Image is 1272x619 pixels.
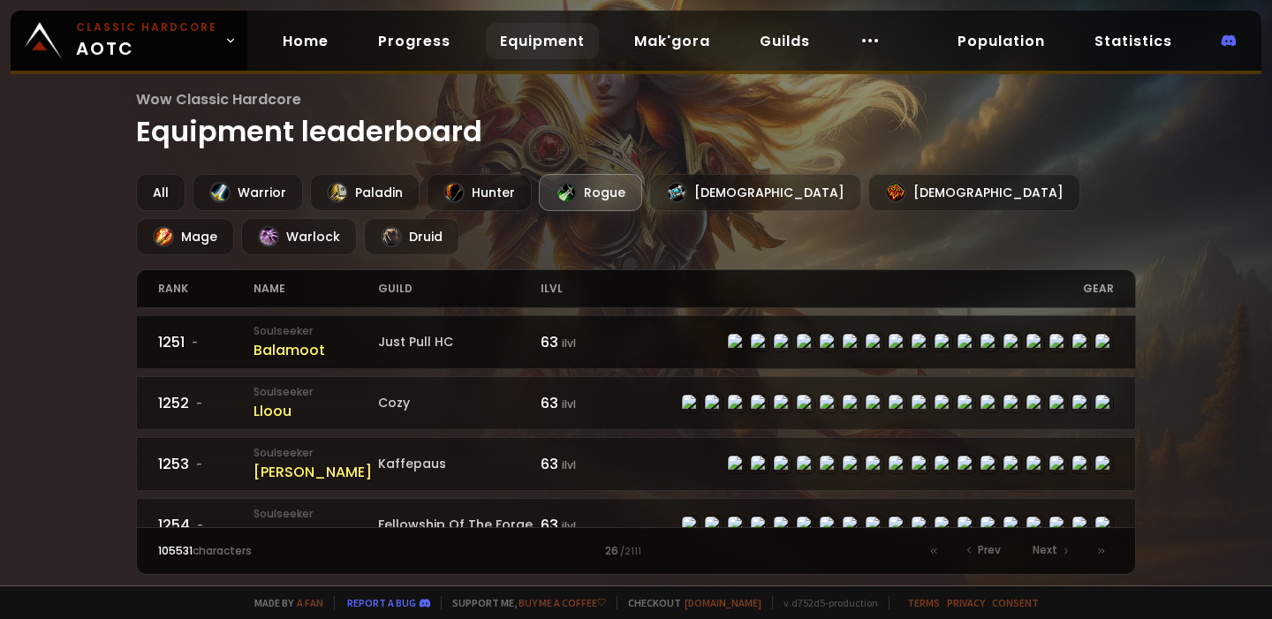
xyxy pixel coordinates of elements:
[254,323,378,339] small: Soulseeker
[76,19,217,62] span: AOTC
[158,453,254,475] div: 1253
[649,174,861,211] div: [DEMOGRAPHIC_DATA]
[378,455,541,473] div: Kaffepaus
[254,506,378,522] small: Soulseeker
[943,23,1059,59] a: Population
[297,596,323,609] a: a fan
[158,514,254,536] div: 1254
[746,23,824,59] a: Guilds
[254,384,378,400] small: Soulseeker
[1033,542,1057,558] span: Next
[541,392,636,414] div: 63
[136,88,1137,110] span: Wow Classic Hardcore
[562,457,576,472] small: ilvl
[486,23,599,59] a: Equipment
[244,596,323,609] span: Made by
[685,596,761,609] a: [DOMAIN_NAME]
[541,453,636,475] div: 63
[254,522,378,544] div: Waspute
[947,596,985,609] a: Privacy
[136,174,185,211] div: All
[562,336,576,351] small: ilvl
[378,516,541,534] div: Fellowship Of The Forge
[562,396,576,411] small: ilvl
[136,376,1137,430] a: 1252-SoulseekerLloouCozy63 ilvlitem-22718item-15411item-22008item-3427item-14637item-22002item-22...
[158,392,254,414] div: 1252
[541,270,636,307] div: ilvl
[541,514,636,536] div: 63
[254,445,378,461] small: Soulseeker
[992,596,1039,609] a: Consent
[254,339,378,361] div: Balamoot
[772,596,878,609] span: v. d752d5 - production
[378,333,541,351] div: Just Pull HC
[254,400,378,422] div: Lloou
[192,335,198,351] span: -
[347,596,416,609] a: Report a bug
[364,218,459,255] div: Druid
[378,394,541,412] div: Cozy
[1080,23,1186,59] a: Statistics
[441,596,606,609] span: Support me,
[868,174,1080,211] div: [DEMOGRAPHIC_DATA]
[76,19,217,35] small: Classic Hardcore
[364,23,465,59] a: Progress
[193,174,303,211] div: Warrior
[378,270,541,307] div: guild
[310,174,420,211] div: Paladin
[254,270,378,307] div: name
[11,11,247,71] a: Classic HardcoreAOTC
[158,543,397,559] div: characters
[397,543,874,559] div: 26
[196,457,202,472] span: -
[427,174,532,211] div: Hunter
[136,88,1137,153] h1: Equipment leaderboard
[136,218,234,255] div: Mage
[620,545,641,559] small: / 2111
[620,23,724,59] a: Mak'gora
[254,461,378,483] div: [PERSON_NAME]
[978,542,1001,558] span: Prev
[907,596,940,609] a: Terms
[519,596,606,609] a: Buy me a coffee
[158,543,193,558] span: 105531
[562,518,576,533] small: ilvl
[197,517,203,533] span: -
[136,437,1137,491] a: 1253-Soulseeker[PERSON_NAME]Kaffepaus63 ilvlitem-12587item-16309item-16823item-14637item-16713ite...
[136,315,1137,369] a: 1251-SoulseekerBalamootJust Pull HC63 ilvlitem-21455item-15411item-22241item-14637item-18505item-...
[541,331,636,353] div: 63
[636,270,1114,307] div: gear
[196,396,202,411] span: -
[158,331,254,353] div: 1251
[539,174,642,211] div: Rogue
[158,270,254,307] div: rank
[136,498,1137,552] a: 1254-SoulseekerWasputeFellowship Of The Forge63 ilvlitem-19984item-12045item-10228item-859item-10...
[617,596,761,609] span: Checkout
[269,23,343,59] a: Home
[241,218,357,255] div: Warlock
